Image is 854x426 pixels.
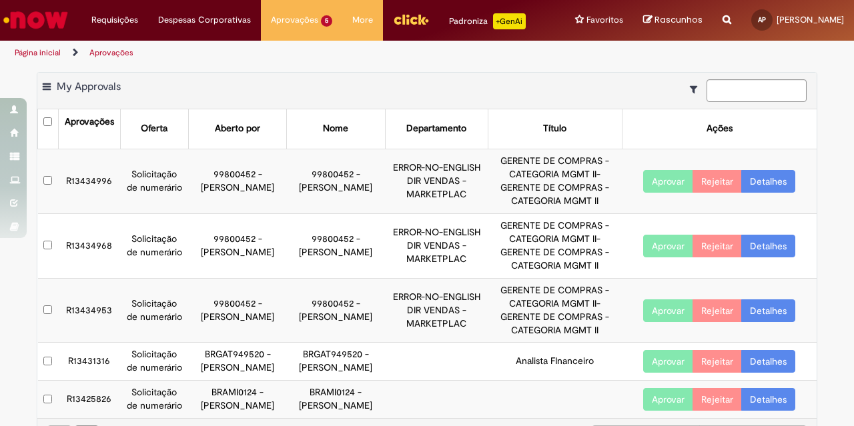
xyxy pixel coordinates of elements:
div: Nome [323,122,348,135]
td: 99800452 - [PERSON_NAME] [188,278,286,343]
span: Despesas Corporativas [158,13,251,27]
span: My Approvals [57,80,121,93]
td: 99800452 - [PERSON_NAME] [287,213,385,278]
td: Analista FInanceiro [488,343,622,381]
button: Rejeitar [693,299,742,322]
td: BRAMI0124 - [PERSON_NAME] [287,381,385,418]
div: Oferta [141,122,167,135]
button: Aprovar [643,299,693,322]
a: Detalhes [741,170,795,193]
td: ERROR-NO-ENGLISH DIR VENDAS - MARKETPLAC [385,149,488,213]
div: Aberto por [215,122,260,135]
td: BRAMI0124 - [PERSON_NAME] [188,381,286,418]
button: Rejeitar [693,170,742,193]
span: AP [758,15,766,24]
button: Aprovar [643,170,693,193]
td: GERENTE DE COMPRAS - CATEGORIA MGMT II-GERENTE DE COMPRAS - CATEGORIA MGMT II [488,213,622,278]
a: Detalhes [741,350,795,373]
button: Rejeitar [693,235,742,257]
ul: Trilhas de página [10,41,559,65]
span: Aprovações [271,13,318,27]
button: Aprovar [643,350,693,373]
td: R13425826 [58,381,120,418]
td: R13431316 [58,343,120,381]
span: Favoritos [586,13,623,27]
p: +GenAi [493,13,526,29]
button: Aprovar [643,235,693,257]
td: R13434968 [58,213,120,278]
td: GERENTE DE COMPRAS - CATEGORIA MGMT II-GERENTE DE COMPRAS - CATEGORIA MGMT II [488,149,622,213]
td: 99800452 - [PERSON_NAME] [188,213,286,278]
a: Detalhes [741,388,795,411]
img: click_logo_yellow_360x200.png [393,9,429,29]
td: 99800452 - [PERSON_NAME] [287,278,385,343]
td: Solicitação de numerário [120,343,188,381]
div: Ações [707,122,733,135]
td: ERROR-NO-ENGLISH DIR VENDAS - MARKETPLAC [385,213,488,278]
th: Aprovações [58,109,120,149]
div: Aprovações [65,115,114,129]
i: Mostrar filtros para: Suas Solicitações [690,85,704,94]
a: Detalhes [741,235,795,257]
a: Rascunhos [643,14,703,27]
img: ServiceNow [1,7,70,33]
td: ERROR-NO-ENGLISH DIR VENDAS - MARKETPLAC [385,278,488,343]
a: Página inicial [15,47,61,58]
div: Padroniza [449,13,526,29]
button: Rejeitar [693,388,742,411]
td: Solicitação de numerário [120,213,188,278]
td: Solicitação de numerário [120,149,188,213]
span: Rascunhos [655,13,703,26]
td: Solicitação de numerário [120,278,188,343]
td: BRGAT949520 - [PERSON_NAME] [287,343,385,381]
td: Solicitação de numerário [120,381,188,418]
button: Aprovar [643,388,693,411]
span: More [352,13,373,27]
td: GERENTE DE COMPRAS - CATEGORIA MGMT II-GERENTE DE COMPRAS - CATEGORIA MGMT II [488,278,622,343]
div: Departamento [406,122,466,135]
a: Aprovações [89,47,133,58]
span: Requisições [91,13,138,27]
a: Detalhes [741,299,795,322]
button: Rejeitar [693,350,742,373]
td: R13434996 [58,149,120,213]
span: 5 [321,15,332,27]
td: 99800452 - [PERSON_NAME] [188,149,286,213]
td: BRGAT949520 - [PERSON_NAME] [188,343,286,381]
span: [PERSON_NAME] [777,14,844,25]
div: Título [543,122,566,135]
td: R13434953 [58,278,120,343]
td: 99800452 - [PERSON_NAME] [287,149,385,213]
